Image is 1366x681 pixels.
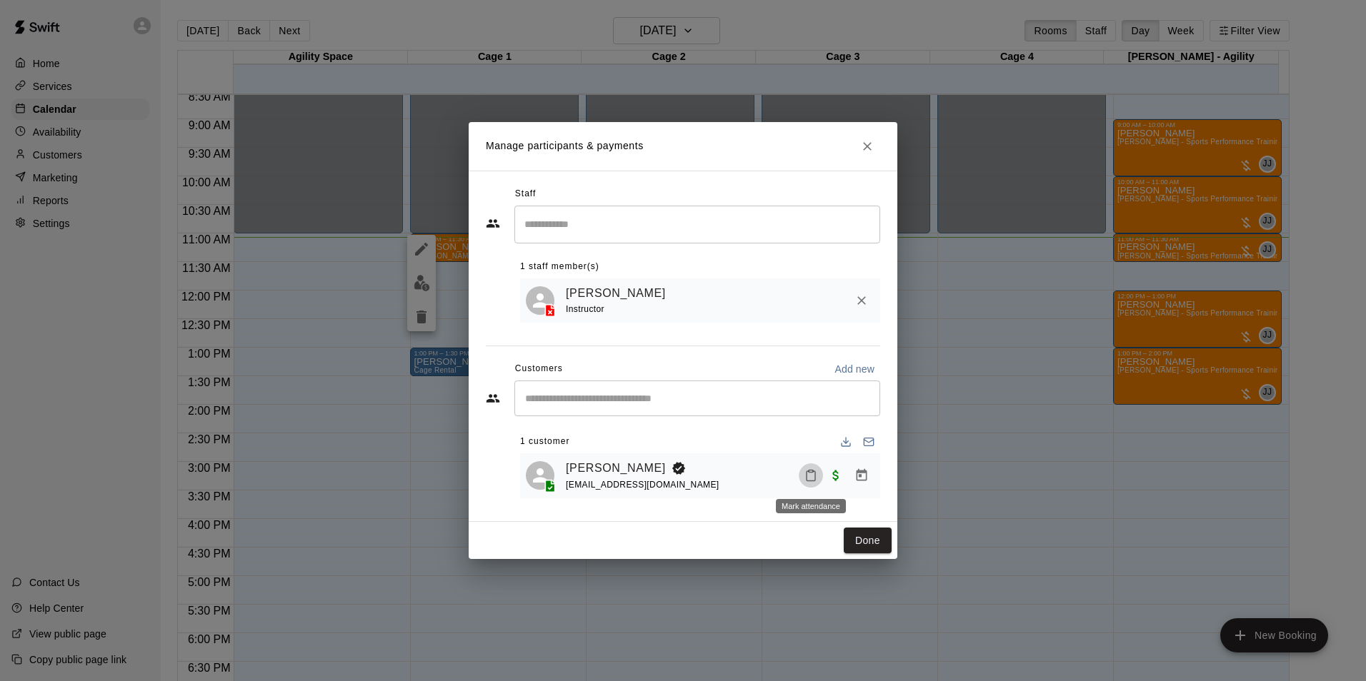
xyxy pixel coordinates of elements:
p: Manage participants & payments [486,138,644,153]
div: Search staff [514,206,880,243]
span: Staff [515,183,536,206]
div: Start typing to search customers... [514,380,880,416]
svg: Staff [486,216,500,231]
button: Close [854,133,880,159]
button: Email participants [857,430,880,453]
div: Andrew Pratt [526,461,554,490]
div: Mark attendance [776,499,846,513]
button: Mark attendance [799,463,823,488]
svg: Booking Owner [672,461,686,475]
button: Download list [834,430,857,453]
span: Paid with Card [823,469,849,481]
p: Add new [834,362,874,376]
span: Customers [515,358,563,380]
svg: Customers [486,391,500,405]
span: [EMAIL_ADDRESS][DOMAIN_NAME] [566,480,719,490]
a: [PERSON_NAME] [566,459,666,478]
span: 1 staff member(s) [520,256,599,278]
div: David Flores [526,286,554,315]
button: Done [844,528,892,554]
a: [PERSON_NAME] [566,284,666,303]
button: Manage bookings & payment [849,463,874,488]
span: Instructor [566,304,604,314]
button: Add new [829,358,880,380]
span: 1 customer [520,430,569,453]
button: Remove [849,288,874,313]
